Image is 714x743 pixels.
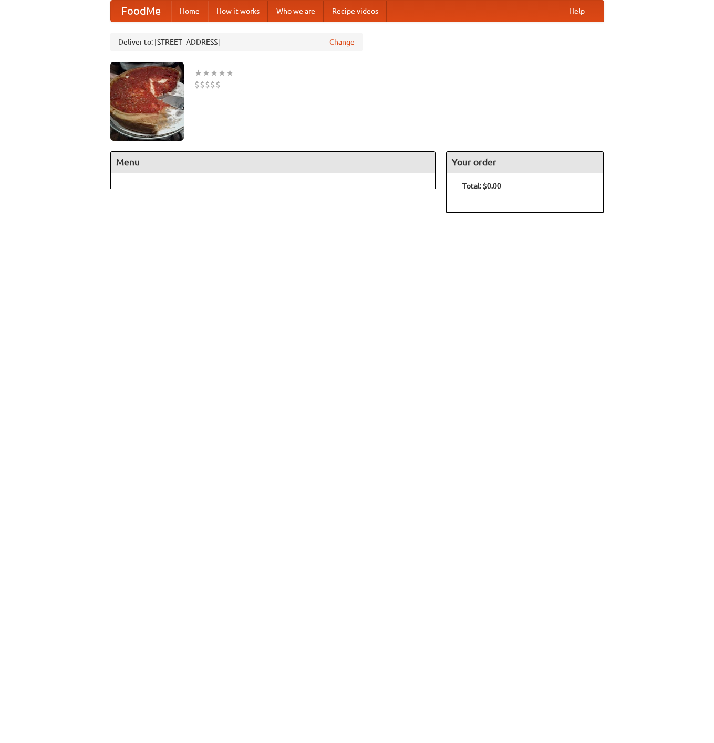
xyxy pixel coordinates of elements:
a: Help [561,1,593,22]
li: ★ [194,67,202,79]
a: Change [329,37,355,47]
a: Who we are [268,1,324,22]
h4: Your order [447,152,603,173]
b: Total: $0.00 [462,182,501,190]
li: $ [210,79,215,90]
a: Home [171,1,208,22]
a: How it works [208,1,268,22]
li: $ [205,79,210,90]
li: ★ [210,67,218,79]
h4: Menu [111,152,436,173]
li: $ [200,79,205,90]
li: $ [215,79,221,90]
li: ★ [218,67,226,79]
a: FoodMe [111,1,171,22]
li: ★ [226,67,234,79]
li: $ [194,79,200,90]
a: Recipe videos [324,1,387,22]
img: angular.jpg [110,62,184,141]
div: Deliver to: [STREET_ADDRESS] [110,33,363,51]
li: ★ [202,67,210,79]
